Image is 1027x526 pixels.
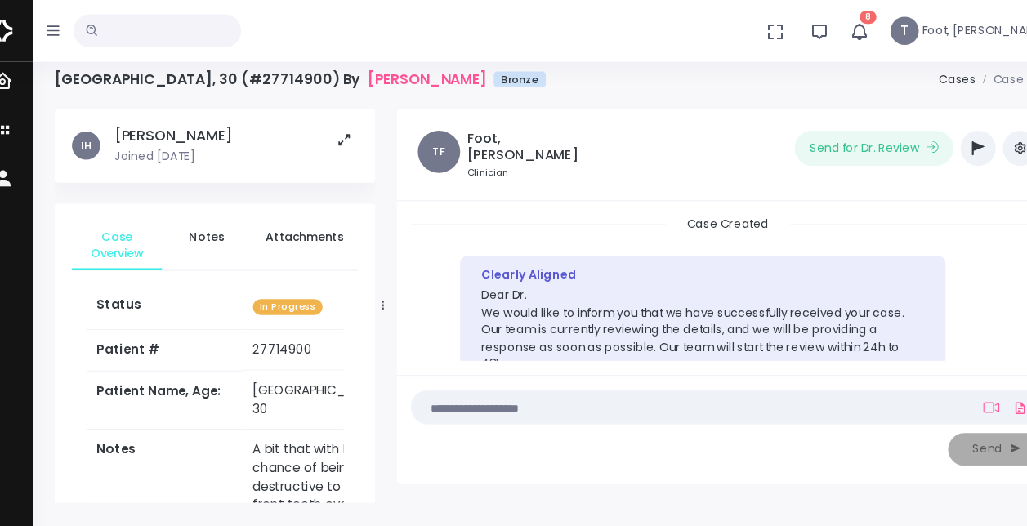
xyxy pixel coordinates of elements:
[106,212,163,243] span: Case Overview
[106,343,251,398] th: Patient Name, Age:
[190,212,247,228] span: Notes
[484,66,532,81] span: Bronze
[106,398,251,504] th: Notes
[459,121,592,150] h5: Foot, [PERSON_NAME]
[962,363,981,392] a: Add Files
[472,265,882,345] p: Dear Dr. We would like to inform you that we have successfully received your case. Our team is cu...
[106,305,251,344] th: Patient #
[934,371,955,384] a: Add Loom Video
[106,264,251,305] th: Status
[881,20,997,37] span: Foot, [PERSON_NAME]
[19,11,38,46] img: Logo Horizontal
[261,277,325,292] span: In Progress
[643,194,758,220] span: Case Created
[132,118,242,134] h5: [PERSON_NAME]
[413,121,453,160] span: TF
[367,65,477,81] a: [PERSON_NAME]
[251,343,393,398] td: [GEOGRAPHIC_DATA], 30
[273,212,345,228] span: Attachments
[459,154,592,167] small: Clinician
[930,65,1007,82] li: Case Detail
[851,16,877,42] span: T
[132,136,242,153] p: Joined [DATE]
[93,122,119,148] span: IH
[251,305,393,343] td: 27714900
[251,398,393,504] td: A bit that with low chance of being destructive to her front teeth over time.
[762,121,909,154] button: Send for Dr. Review
[895,65,930,81] a: Cases
[77,65,532,81] h4: [GEOGRAPHIC_DATA], 30 (#27714900) By
[472,247,882,263] div: Clearly Aligned
[823,10,838,22] span: 8
[77,101,374,466] div: scrollable content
